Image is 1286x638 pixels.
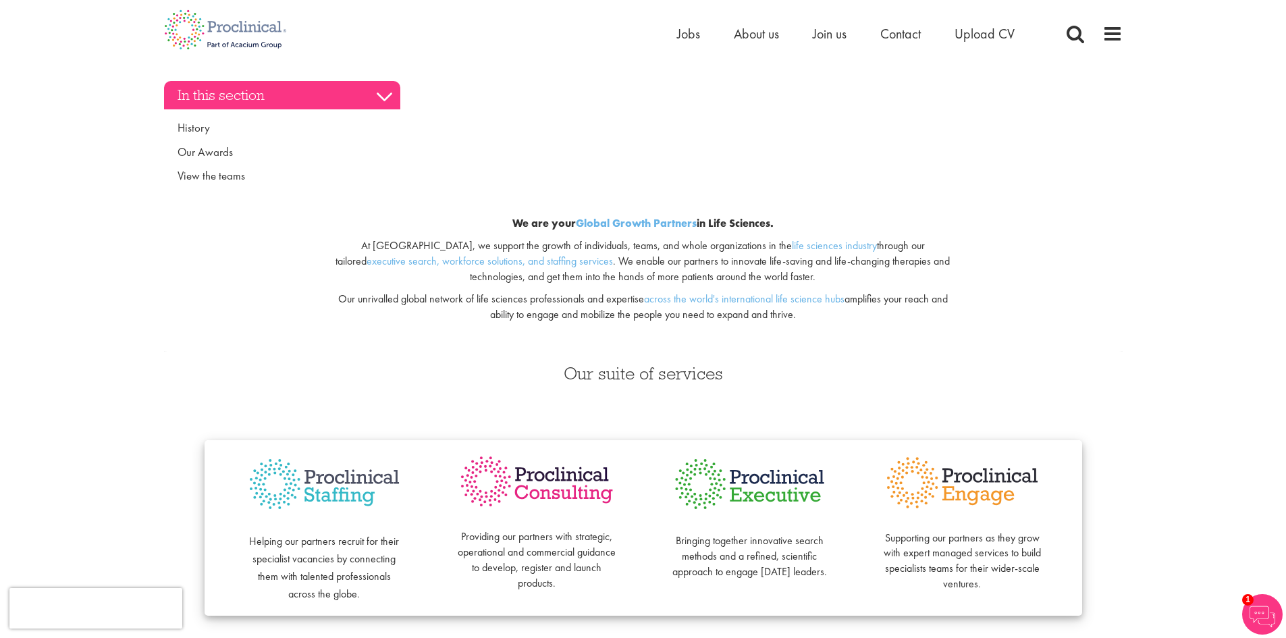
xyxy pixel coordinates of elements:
span: Our Awards [178,144,233,159]
p: Our unrivalled global network of life sciences professionals and expertise amplifies your reach a... [327,292,959,323]
a: History [164,116,400,140]
a: Join us [813,25,847,43]
p: At [GEOGRAPHIC_DATA], we support the growth of individuals, teams, and whole organizations in the... [327,238,959,285]
a: Our Awards [164,140,400,165]
a: Contact [880,25,921,43]
p: Providing our partners with strategic, operational and commercial guidance to develop, register a... [458,514,616,591]
a: executive search, workforce solutions, and staffing services [367,254,613,268]
img: Proclinical Executive [670,454,829,514]
a: Global Growth Partners [576,216,697,230]
span: View the teams [178,168,245,183]
iframe: reCAPTCHA [9,588,182,629]
a: About us [734,25,779,43]
span: Helping our partners recruit for their specialist vacancies by connecting them with talented prof... [249,534,399,601]
p: Bringing together innovative search methods and a refined, scientific approach to engage [DATE] l... [670,518,829,579]
h3: Our suite of services [164,365,1123,382]
p: Supporting our partners as they grow with expert managed services to build specialists teams for ... [883,515,1042,592]
span: 1 [1242,594,1254,606]
a: Jobs [677,25,700,43]
img: Proclinical Consulting [458,454,616,510]
a: life sciences industry [792,238,877,252]
a: View the teams [164,164,400,188]
a: Upload CV [955,25,1015,43]
img: Proclinical Engage [883,454,1042,512]
a: across the world's international life science hubs [644,292,845,306]
img: Proclinical Staffing [245,454,404,515]
img: Chatbot [1242,594,1283,635]
b: We are your in Life Sciences. [512,216,774,230]
span: History [178,120,210,135]
h3: In this section [164,81,400,109]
